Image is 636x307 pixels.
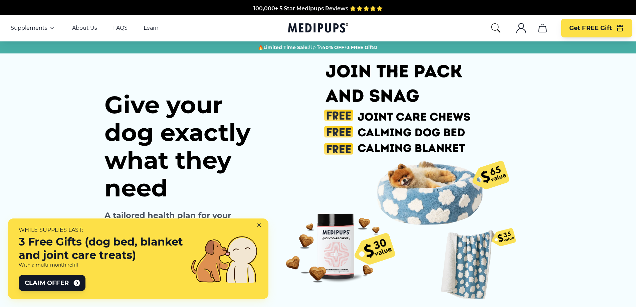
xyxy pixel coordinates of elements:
button: cart [535,20,551,36]
a: Learn [144,25,159,31]
span: Made In The [GEOGRAPHIC_DATA] from domestic & globally sourced ingredients [207,7,429,14]
a: Medipups [288,22,348,35]
img: 3 FREE Gifts [275,53,520,299]
button: Claim Offer [19,275,85,291]
button: search [490,23,501,33]
span: 🔥 Up To + [258,44,377,51]
p: A tailored health plan for your pup - every month [104,210,249,232]
span: Supplements [11,25,47,31]
a: About Us [72,25,97,31]
a: FAQS [113,25,128,31]
span: Claim Offer [25,279,69,287]
h1: Give your dog exactly what they need [104,91,275,202]
button: account [513,20,529,36]
h6: With a multi-month refill [19,262,183,268]
button: Supplements [11,24,56,32]
h5: While supplies last: [19,226,183,234]
button: Get FREE Gift [561,19,632,37]
h3: 3 Free Gifts (dog bed, blanket and joint care treats) [19,235,183,262]
span: Get FREE Gift [569,24,612,32]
